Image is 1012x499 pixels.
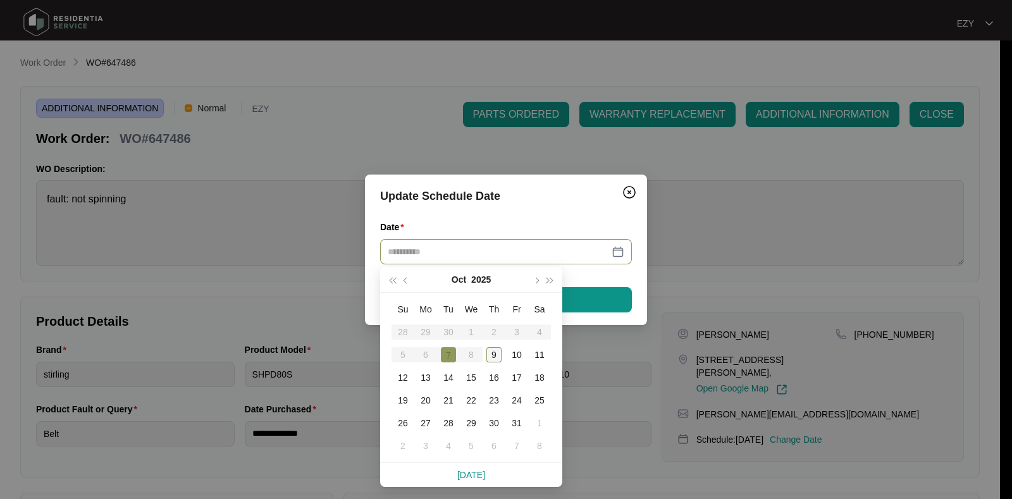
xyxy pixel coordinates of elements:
div: 25 [532,393,547,408]
th: Th [483,298,505,321]
td: 2025-10-25 [528,389,551,412]
td: 2025-10-27 [414,412,437,434]
td: 2025-10-19 [392,389,414,412]
div: 10 [509,347,524,362]
a: [DATE] [457,470,485,480]
div: 23 [486,393,502,408]
div: 22 [464,393,479,408]
td: 2025-10-09 [483,343,505,366]
td: 2025-11-02 [392,434,414,457]
td: 2025-11-06 [483,434,505,457]
td: 2025-10-10 [505,343,528,366]
div: 31 [509,416,524,431]
th: Mo [414,298,437,321]
td: 2025-10-13 [414,366,437,389]
div: 13 [418,370,433,385]
td: 2025-10-28 [437,412,460,434]
td: 2025-11-04 [437,434,460,457]
div: 28 [441,416,456,431]
td: 2025-10-17 [505,366,528,389]
td: 2025-10-16 [483,366,505,389]
div: 1 [532,416,547,431]
div: 2 [395,438,410,453]
div: 5 [464,438,479,453]
div: 20 [418,393,433,408]
input: Date [388,245,609,259]
td: 2025-10-14 [437,366,460,389]
div: 16 [486,370,502,385]
div: 7 [509,438,524,453]
td: 2025-10-24 [505,389,528,412]
td: 2025-10-26 [392,412,414,434]
td: 2025-10-15 [460,366,483,389]
img: closeCircle [622,185,637,200]
th: Su [392,298,414,321]
td: 2025-10-11 [528,343,551,366]
button: Close [619,182,639,202]
td: 2025-10-31 [505,412,528,434]
td: 2025-11-07 [505,434,528,457]
button: 2025 [471,267,491,292]
th: Tu [437,298,460,321]
th: Fr [505,298,528,321]
td: 2025-10-18 [528,366,551,389]
td: 2025-10-30 [483,412,505,434]
div: 14 [441,370,456,385]
td: 2025-11-05 [460,434,483,457]
td: 2025-10-29 [460,412,483,434]
td: 2025-10-12 [392,366,414,389]
div: 29 [464,416,479,431]
div: Update Schedule Date [380,187,632,205]
div: 24 [509,393,524,408]
td: 2025-11-03 [414,434,437,457]
div: 21 [441,393,456,408]
div: 12 [395,370,410,385]
div: 17 [509,370,524,385]
div: 26 [395,416,410,431]
td: 2025-10-21 [437,389,460,412]
button: Oct [452,267,466,292]
div: 15 [464,370,479,385]
td: 2025-11-08 [528,434,551,457]
div: 27 [418,416,433,431]
div: 18 [532,370,547,385]
label: Date [380,221,409,233]
th: We [460,298,483,321]
div: 8 [532,438,547,453]
th: Sa [528,298,551,321]
div: 19 [395,393,410,408]
div: 6 [486,438,502,453]
div: 4 [441,438,456,453]
div: 11 [532,347,547,362]
td: 2025-10-23 [483,389,505,412]
td: 2025-10-22 [460,389,483,412]
td: 2025-10-20 [414,389,437,412]
div: 3 [418,438,433,453]
td: 2025-11-01 [528,412,551,434]
div: 30 [486,416,502,431]
div: 9 [486,347,502,362]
